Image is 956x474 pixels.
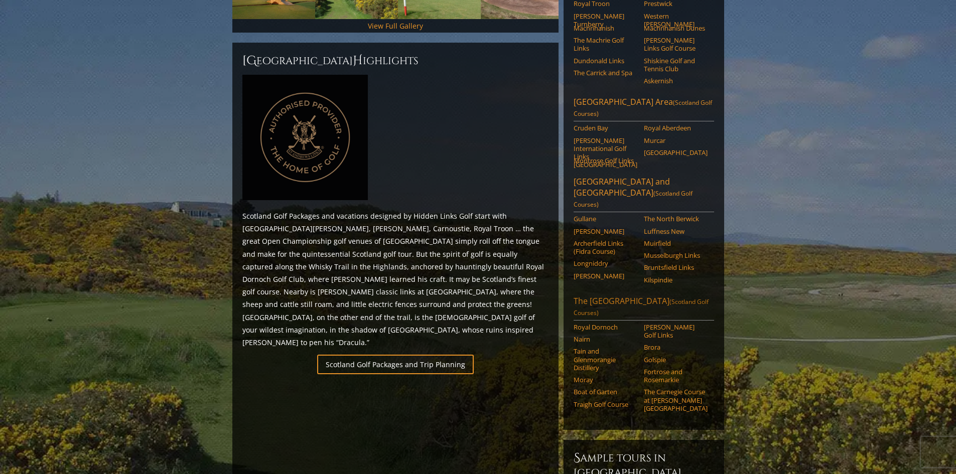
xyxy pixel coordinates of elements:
a: The Carrick and Spa [574,69,637,77]
span: (Scotland Golf Courses) [574,189,693,209]
a: [GEOGRAPHIC_DATA] [644,148,708,156]
a: [PERSON_NAME] [574,227,637,235]
a: The Carnegie Course at [PERSON_NAME][GEOGRAPHIC_DATA] [644,388,708,412]
p: Scotland Golf Packages and vacations designed by Hidden Links Golf start with [GEOGRAPHIC_DATA][P... [242,210,549,349]
a: Golspie [644,356,708,364]
a: Moray [574,376,637,384]
a: Royal Aberdeen [644,124,708,132]
a: The [GEOGRAPHIC_DATA](Scotland Golf Courses) [574,295,714,321]
a: Dundonald Links [574,57,637,65]
a: Western [PERSON_NAME] [644,12,708,29]
a: Musselburgh Links [644,251,708,259]
a: Askernish [644,77,708,85]
h2: [GEOGRAPHIC_DATA] ighlights [242,53,549,69]
a: Machrihanish [574,24,637,32]
a: Fortrose and Rosemarkie [644,368,708,384]
span: (Scotland Golf Courses) [574,98,712,118]
a: Cruden Bay [574,124,637,132]
a: Boat of Garten [574,388,637,396]
a: The Machrie Golf Links [574,36,637,53]
a: Longniddry [574,259,637,267]
a: [GEOGRAPHIC_DATA] Area(Scotland Golf Courses) [574,96,714,121]
a: Luffness New [644,227,708,235]
a: Muirfield [644,239,708,247]
a: The North Berwick [644,215,708,223]
a: Scotland Golf Packages and Trip Planning [317,355,474,374]
a: Montrose Golf Links [574,156,637,165]
a: [PERSON_NAME] Links Golf Course [644,36,708,53]
a: Nairn [574,335,637,343]
a: [PERSON_NAME] Golf Links [644,323,708,340]
span: H [353,53,363,69]
a: Bruntsfield Links [644,263,708,271]
a: [GEOGRAPHIC_DATA] and [GEOGRAPHIC_DATA](Scotland Golf Courses) [574,176,714,212]
a: Archerfield Links (Fidra Course) [574,239,637,256]
a: [PERSON_NAME] Turnberry [574,12,637,29]
a: Machrihanish Dunes [644,24,708,32]
a: [PERSON_NAME] International Golf Links [GEOGRAPHIC_DATA] [574,136,637,169]
span: (Scotland Golf Courses) [574,297,709,317]
a: Tain and Glenmorangie Distillery [574,347,637,372]
a: Traigh Golf Course [574,400,637,408]
a: Gullane [574,215,637,223]
a: [PERSON_NAME] [574,272,637,280]
a: View Full Gallery [368,21,423,31]
a: Murcar [644,136,708,144]
a: Kilspindie [644,276,708,284]
a: Shiskine Golf and Tennis Club [644,57,708,73]
a: Brora [644,343,708,351]
a: Royal Dornoch [574,323,637,331]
